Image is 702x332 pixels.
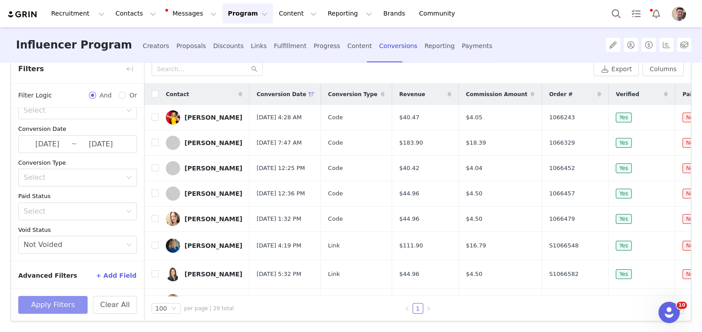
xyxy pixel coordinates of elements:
[549,90,573,98] span: Order #
[185,165,242,172] div: [PERSON_NAME]
[642,62,684,76] button: Columns
[274,34,306,58] div: Fulfillment
[626,4,646,24] a: Tasks
[273,4,322,24] button: Content
[466,90,527,98] span: Commission Amount
[257,215,301,223] span: [DATE] 1:32 PM
[185,139,242,146] div: [PERSON_NAME]
[549,113,575,122] span: 1066243
[549,189,575,198] span: 1066457
[18,64,44,74] span: Filters
[328,138,343,147] span: Code
[251,34,267,58] div: Links
[616,163,631,173] span: Yes
[616,189,631,198] span: Yes
[18,296,88,314] button: Apply Filters
[96,91,115,100] span: And
[672,7,686,21] img: f26adcfc-ed38-48c8-93b5-932942b36623.jpeg
[143,34,169,58] div: Creators
[18,158,137,167] div: Conversion Type
[616,113,631,122] span: Yes
[24,138,71,150] input: Start date
[414,4,465,24] a: Community
[257,90,306,98] span: Conversion Date
[549,215,575,223] span: 1066479
[77,138,124,150] input: End date
[328,90,377,98] span: Conversion Type
[616,269,631,279] span: Yes
[166,186,242,201] a: [PERSON_NAME]
[347,34,372,58] div: Content
[126,209,132,215] i: icon: down
[166,212,242,226] a: [PERSON_NAME]
[616,214,631,224] span: Yes
[162,4,222,24] button: Messages
[313,34,340,58] div: Progress
[155,304,167,313] div: 100
[425,34,455,58] div: Reporting
[222,4,273,24] button: Program
[185,215,242,223] div: [PERSON_NAME]
[399,113,420,122] span: $40.47
[328,189,343,198] span: Code
[378,4,413,24] a: Brands
[110,4,161,24] button: Contacts
[405,306,410,311] i: icon: left
[166,294,180,308] img: a7e99dea-f526-4bbc-926d-70e486af4621.jpg
[426,306,431,311] i: icon: right
[466,215,482,223] span: $4.50
[466,113,482,122] span: $4.05
[166,239,180,253] img: 5268dfaf-17f2-4fa7-900d-6fc423f80b0b.jpg
[677,302,687,309] span: 10
[257,189,305,198] span: [DATE] 12:36 PM
[126,91,137,100] span: Or
[185,190,242,197] div: [PERSON_NAME]
[462,34,493,58] div: Payments
[185,242,242,249] div: [PERSON_NAME]
[166,110,180,125] img: 0abc8767-6ff8-4b73-a12e-e16fe2426c6c.jpg
[257,241,301,250] span: [DATE] 4:19 PM
[466,189,482,198] span: $4.50
[666,7,695,21] button: Profile
[413,304,423,313] a: 1
[126,175,132,181] i: icon: down
[328,270,340,279] span: Link
[24,173,122,182] div: Select
[328,164,343,173] span: Code
[328,113,343,122] span: Code
[399,164,420,173] span: $40.42
[466,138,486,147] span: $18.39
[166,136,242,150] a: [PERSON_NAME]
[257,164,305,173] span: [DATE] 12:25 PM
[549,270,578,279] span: S1066582
[399,270,420,279] span: $44.96
[7,10,38,19] img: grin logo
[658,302,680,323] iframe: Intercom live chat
[466,241,486,250] span: $16.79
[93,296,137,314] button: Clear All
[466,270,482,279] span: $4.50
[616,90,639,98] span: Verified
[177,34,206,58] div: Proposals
[423,303,434,314] li: Next Page
[682,90,695,98] span: Paid
[46,4,110,24] button: Recruitment
[328,215,343,223] span: Code
[18,91,52,100] span: Filter Logic
[166,239,242,253] a: [PERSON_NAME]
[257,270,301,279] span: [DATE] 5:32 PM
[466,164,482,173] span: $4.04
[399,215,420,223] span: $44.96
[16,27,132,63] h3: Influencer Program
[171,306,177,312] i: icon: down
[251,66,257,72] i: icon: search
[257,113,302,122] span: [DATE] 4:28 AM
[24,207,122,216] div: Select
[616,138,631,148] span: Yes
[166,90,189,98] span: Contact
[549,241,578,250] span: S1066548
[184,304,234,312] span: per page | 29 total
[413,303,423,314] li: 1
[549,138,575,147] span: 1066329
